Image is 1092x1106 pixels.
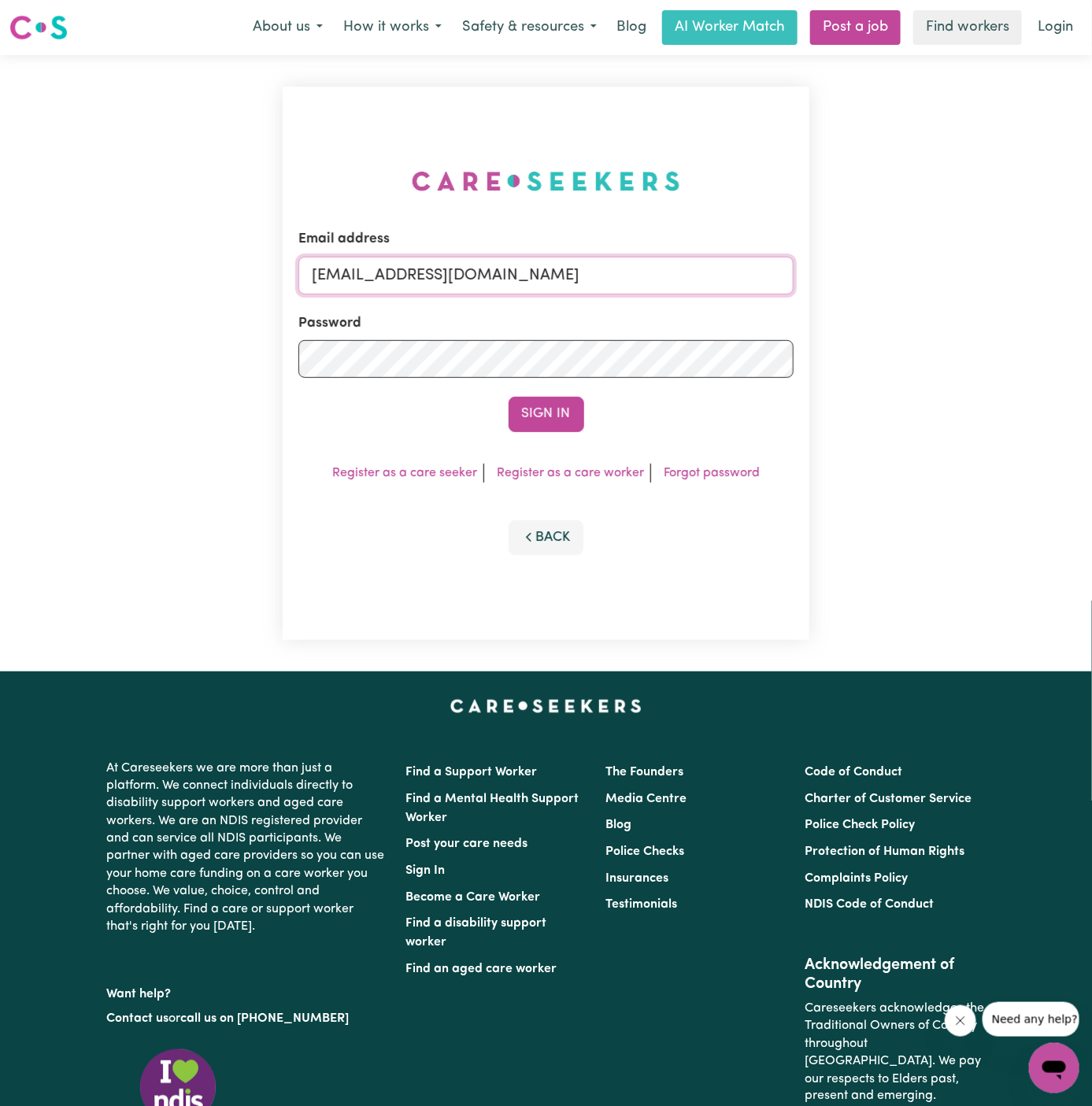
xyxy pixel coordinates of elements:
button: Sign In [509,397,584,431]
a: Media Centre [605,793,687,805]
a: Find a disability support worker [406,917,547,949]
label: Email address [298,229,390,250]
label: Password [298,313,361,334]
iframe: Close message [945,1005,976,1037]
a: Sign In [406,864,446,877]
a: Find an aged care worker [406,963,557,975]
a: call us on [PHONE_NUMBER] [181,1012,350,1025]
a: Login [1028,10,1083,45]
a: Careseekers logo [9,9,68,46]
p: Want help? [107,979,387,1003]
a: Blog [607,10,656,45]
iframe: Message from company [983,1002,1079,1037]
a: Find a Support Worker [406,766,538,779]
p: or [107,1004,387,1034]
a: Careseekers home page [450,700,642,712]
button: Safety & resources [452,11,607,44]
iframe: Button to launch messaging window [1029,1043,1079,1093]
button: Back [509,520,584,555]
input: Email address [298,257,794,294]
a: Become a Care Worker [406,891,541,904]
a: NDIS Code of Conduct [805,898,934,911]
a: Testimonials [605,898,677,911]
a: Police Check Policy [805,819,915,831]
a: Code of Conduct [805,766,902,779]
a: Register as a care seeker [332,467,477,479]
a: Complaints Policy [805,872,908,885]
a: Insurances [605,872,668,885]
button: About us [242,11,333,44]
a: AI Worker Match [662,10,798,45]
a: Find a Mental Health Support Worker [406,793,579,824]
a: Protection of Human Rights [805,845,964,858]
a: Post your care needs [406,838,528,850]
a: Police Checks [605,845,684,858]
a: Forgot password [664,467,760,479]
a: Contact us [107,1012,169,1025]
a: Find workers [913,10,1022,45]
a: Charter of Customer Service [805,793,972,805]
img: Careseekers logo [9,13,68,42]
a: Blog [605,819,631,831]
h2: Acknowledgement of Country [805,956,985,993]
p: At Careseekers we are more than just a platform. We connect individuals directly to disability su... [107,753,387,942]
button: How it works [333,11,452,44]
a: The Founders [605,766,683,779]
a: Register as a care worker [497,467,644,479]
a: Post a job [810,10,901,45]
